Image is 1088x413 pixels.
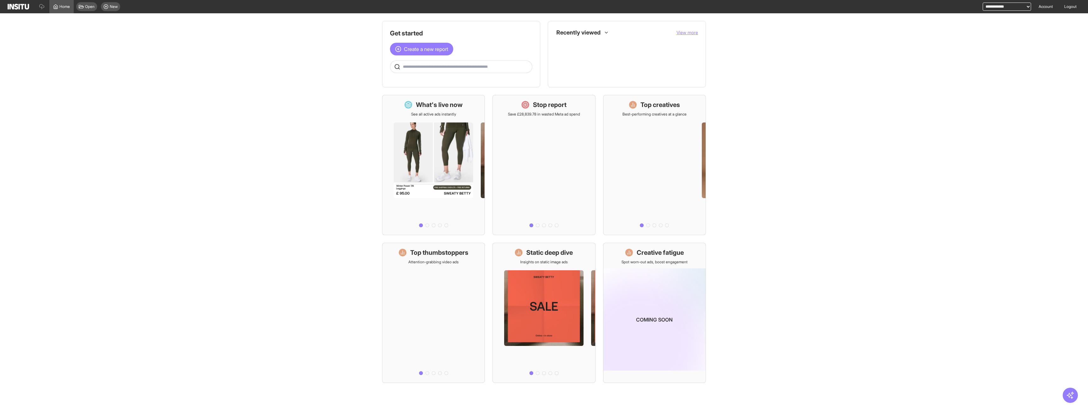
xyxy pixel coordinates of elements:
[404,45,448,53] span: Create a new report
[390,29,532,38] h1: Get started
[492,95,595,235] a: Stop reportSave £28,839.78 in wasted Meta ad spend
[603,95,706,235] a: Top creativesBest-performing creatives at a glance
[408,260,459,265] p: Attention-grabbing video ads
[382,243,485,383] a: Top thumbstoppersAttention-grabbing video ads
[492,243,595,383] a: Static deep diveInsights on static image ads
[85,4,95,9] span: Open
[526,248,573,257] h1: Static deep dive
[382,95,485,235] a: What's live nowSee all active ads instantly
[533,100,566,109] h1: Stop report
[416,100,463,109] h1: What's live now
[390,43,453,55] button: Create a new report
[622,112,687,117] p: Best-performing creatives at a glance
[411,112,456,117] p: See all active ads instantly
[677,29,698,36] button: View more
[677,30,698,35] span: View more
[520,260,568,265] p: Insights on static image ads
[508,112,580,117] p: Save £28,839.78 in wasted Meta ad spend
[110,4,118,9] span: New
[59,4,70,9] span: Home
[640,100,680,109] h1: Top creatives
[8,4,29,9] img: Logo
[410,248,468,257] h1: Top thumbstoppers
